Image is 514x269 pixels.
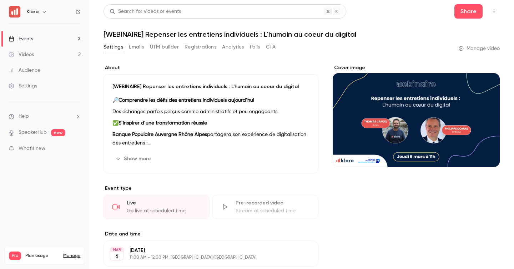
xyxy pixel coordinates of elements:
[9,6,20,17] img: Klara
[115,253,119,260] p: 6
[9,82,37,90] div: Settings
[127,207,201,214] div: Go live at scheduled time
[51,129,65,136] span: new
[266,41,276,53] button: CTA
[19,113,29,120] span: Help
[119,98,254,103] strong: Comprendre les défis des entretiens individuels aujourd’hui
[104,230,318,238] label: Date and time
[104,30,500,39] h1: [WEBINAIRE] Repenser les entretiens individuels : L'humain au coeur du digital
[112,153,155,164] button: Show more
[104,41,123,53] button: Settings
[185,41,216,53] button: Registrations
[333,64,500,71] label: Cover image
[110,8,181,15] div: Search for videos or events
[19,145,45,152] span: What's new
[112,107,309,116] p: Des échanges parfois perçus comme administratifs et peu engageants
[129,41,144,53] button: Emails
[9,67,40,74] div: Audience
[150,41,179,53] button: UTM builder
[9,113,81,120] li: help-dropdown-opener
[104,195,210,219] div: LiveGo live at scheduled time
[250,41,260,53] button: Polls
[25,253,59,259] span: Plan usage
[112,96,309,105] p: 🔎
[119,121,207,126] strong: S’inspirer d’une transformation réussie
[9,252,21,260] span: Pro
[63,253,80,259] a: Manage
[104,64,318,71] label: About
[236,199,309,207] div: Pre-recorded video
[130,255,281,260] p: 11:00 AM - 12:00 PM, [GEOGRAPHIC_DATA]/[GEOGRAPHIC_DATA]
[72,146,81,152] iframe: Noticeable Trigger
[236,207,309,214] div: Stream at scheduled time
[26,8,39,15] h6: Klara
[333,64,500,167] section: Cover image
[9,51,34,58] div: Videos
[454,4,483,19] button: Share
[459,45,500,52] a: Manage video
[130,247,281,254] p: [DATE]
[19,129,47,136] a: SpeakerHub
[112,83,309,90] p: [WEBINAIRE] Repenser les entretiens individuels : L'humain au coeur du digital
[9,35,33,42] div: Events
[127,199,201,207] div: Live
[212,195,318,219] div: Pre-recorded videoStream at scheduled time
[112,130,309,147] p: partagera son expérience de digitalisation des entretiens :
[222,41,244,53] button: Analytics
[112,119,309,127] p: ✅
[104,185,318,192] p: Event type
[112,132,207,137] strong: Banque Populaire Auvergne Rhône Alpes
[110,247,123,252] div: MAR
